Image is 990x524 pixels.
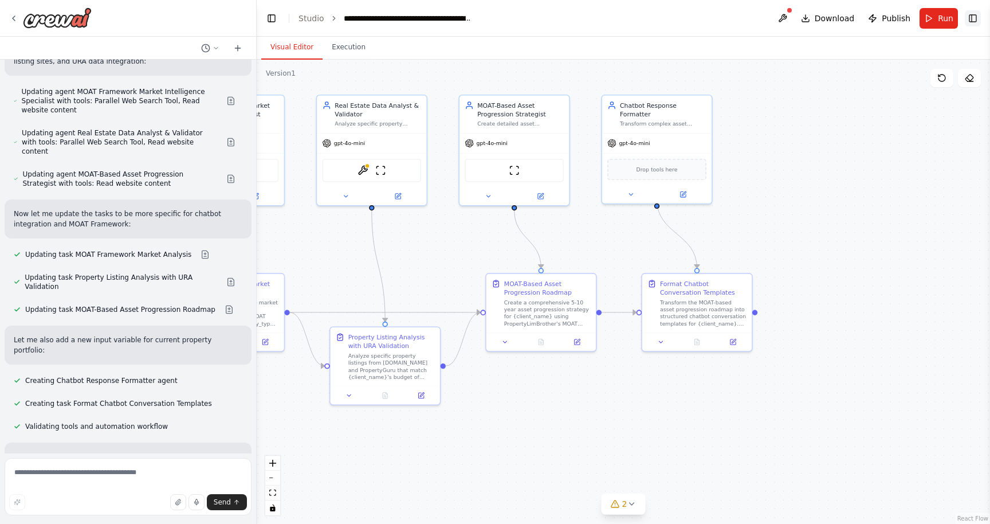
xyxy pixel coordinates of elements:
[264,10,280,26] button: Hide left sidebar
[602,494,646,515] button: 2
[815,13,855,24] span: Download
[266,69,296,78] div: Version 1
[25,399,212,408] span: Creating task Format Chatbot Conversation Templates
[446,308,481,370] g: Edge from 7a965a6c-81b3-476a-851a-b52949d554c3 to a97a86f1-2d27-42c9-8f20-9be43a4472fa
[561,337,592,347] button: Open in side panel
[658,189,708,200] button: Open in side panel
[197,41,224,55] button: Switch to previous chat
[265,456,280,515] div: React Flow controls
[170,494,186,510] button: Upload files
[796,8,859,29] button: Download
[619,140,650,147] span: gpt-4o-mini
[957,515,988,522] a: React Flow attribution
[192,101,278,119] div: MOAT Framework Market Intelligence Specialist
[622,498,627,510] span: 2
[660,279,747,297] div: Format Chatbot Conversation Templates
[510,210,545,268] g: Edge from bfd00e85-db0b-48b8-9e38-14f39f8385f1 to a97a86f1-2d27-42c9-8f20-9be43a4472fa
[938,13,953,24] span: Run
[477,140,508,147] span: gpt-4o-mini
[641,273,752,352] div: Format Chatbot Conversation TemplatesTransform the MOAT-based asset progression roadmap into stru...
[14,209,242,229] p: Now let me update the tasks to be more specific for chatbot integration and MOAT Framework:
[522,337,560,347] button: No output available
[188,494,205,510] button: Click to speak your automation idea
[718,337,748,347] button: Open in side panel
[265,471,280,486] button: zoom out
[660,299,747,327] div: Transform the MOAT-based asset progression roadmap into structured chatbot conversation templates...
[25,422,168,431] span: Validating tools and automation workflow
[174,273,285,352] div: MOAT Framework Market AnalysisConduct comprehensive market analysis using PropertyLimBrother's MO...
[298,13,473,24] nav: breadcrumb
[14,335,242,355] p: Let me also add a new input variable for current property portfolio:
[298,14,324,23] a: Studio
[192,120,278,127] div: Research and analyze Singapore real estate market using PropertyLimBrother's MOAT Framework (Mark...
[637,165,678,174] span: Drop tools here
[485,273,596,352] div: MOAT-Based Asset Progression RoadmapCreate a comprehensive 5-10 year asset progression strategy f...
[335,120,421,127] div: Analyze specific property listings from [DOMAIN_NAME] and PropertyGuru, cross-reference with URA ...
[192,279,278,297] div: MOAT Framework Market Analysis
[25,273,217,291] span: Updating task Property Listing Analysis with URA Validation
[348,352,435,381] div: Analyze specific property listings from [DOMAIN_NAME] and PropertyGuru that match {client_name}'s...
[316,95,427,206] div: Real Estate Data Analyst & ValidatorAnalyze specific property listings from [DOMAIN_NAME] and Pro...
[290,308,481,317] g: Edge from 96a3423a-7bde-4a35-9c17-ffa28fcf3839 to a97a86f1-2d27-42c9-8f20-9be43a4472fa
[477,101,564,119] div: MOAT-Based Asset Progression Strategist
[23,7,92,28] img: Logo
[372,191,423,202] button: Open in side panel
[22,87,217,115] span: Updating agent MOAT Framework Market Intelligence Specialist with tools: Parallel Web Search Tool...
[515,191,565,202] button: Open in side panel
[329,326,441,405] div: Property Listing Analysis with URA ValidationAnalyze specific property listings from [DOMAIN_NAME...
[174,95,285,206] div: MOAT Framework Market Intelligence SpecialistResearch and analyze Singapore real estate market us...
[323,36,375,60] button: Execution
[458,95,569,206] div: MOAT-Based Asset Progression StrategistCreate detailed asset progression strategies using Propert...
[250,337,280,347] button: Open in side panel
[230,191,281,202] button: Open in side panel
[25,305,215,314] span: Updating task MOAT-Based Asset Progression Roadmap
[214,498,231,507] span: Send
[863,8,915,29] button: Publish
[602,308,637,317] g: Edge from a97a86f1-2d27-42c9-8f20-9be43a4472fa to 21dced6a-bf8d-4ee0-b4f0-6fd108adec38
[504,299,591,327] div: Create a comprehensive 5-10 year asset progression strategy for {client_name} using PropertyLimBr...
[290,308,325,370] g: Edge from 96a3423a-7bde-4a35-9c17-ffa28fcf3839 to 7a965a6c-81b3-476a-851a-b52949d554c3
[965,10,981,26] button: Show right sidebar
[477,120,564,127] div: Create detailed asset progression strategies using PropertyLimBrother's MOAT Framework with speci...
[265,456,280,471] button: zoom in
[9,494,25,510] button: Improve this prompt
[25,376,178,385] span: Creating Chatbot Response Formatter agent
[335,101,421,119] div: Real Estate Data Analyst & Validator
[375,165,386,176] img: ScrapeWebsiteTool
[334,140,365,147] span: gpt-4o-mini
[265,500,280,515] button: toggle interactivity
[653,200,702,268] g: Edge from 946008da-7cf5-49c9-8677-830435d0ea65 to 21dced6a-bf8d-4ee0-b4f0-6fd108adec38
[620,101,706,119] div: Chatbot Response Formatter
[678,337,716,347] button: No output available
[229,41,247,55] button: Start a new chat
[920,8,958,29] button: Run
[509,165,520,176] img: ScrapeWebsiteTool
[882,13,910,24] span: Publish
[207,494,247,510] button: Send
[22,128,217,156] span: Updating agent Real Estate Data Analyst & Validator with tools: Parallel Web Search Tool, Read we...
[192,299,278,327] div: Conduct comprehensive market analysis using PropertyLimBrother's MOAT Framework for {property_typ...
[25,250,191,259] span: Updating task MOAT Framework Market Analysis
[504,279,591,297] div: MOAT-Based Asset Progression Roadmap
[406,390,436,401] button: Open in side panel
[14,452,242,493] p: Perfect! I've completely rebuilt your workflow to specifically use PropertyLimBrother's MOAT Fram...
[357,165,368,176] img: ParallelSearchTool
[620,120,706,127] div: Transform complex asset progression analysis into conversational, user-friendly chatbot responses...
[366,390,404,401] button: No output available
[348,333,435,350] div: Property Listing Analysis with URA Validation
[23,170,218,188] span: Updating agent MOAT-Based Asset Progression Strategist with tools: Read website content
[367,210,390,322] g: Edge from 163e5f79-fa97-45be-b1cc-985b0804d56f to 7a965a6c-81b3-476a-851a-b52949d554c3
[601,95,712,204] div: Chatbot Response FormatterTransform complex asset progression analysis into conversational, user-...
[265,486,280,500] button: fit view
[261,36,323,60] button: Visual Editor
